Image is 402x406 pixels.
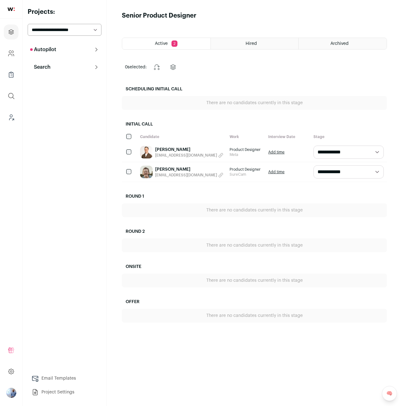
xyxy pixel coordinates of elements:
a: Projects [4,24,19,40]
button: Open dropdown [6,388,16,398]
img: fba524f5e3c72e59a80b16550f757ac8c06a16fc257370309783e93926ad4ab4 [140,146,153,158]
a: Add time [268,169,285,174]
a: Hired [211,38,299,49]
span: 0 [125,65,128,69]
h2: Round 1 [122,190,387,203]
h1: Senior Product Designer [122,11,196,20]
span: Product Designer [230,147,262,152]
img: wellfound-shorthand-0d5821cbd27db2630d0214b213865d53afaa358527fdda9d0ea32b1df1b89c2c.svg [8,8,15,11]
a: Company Lists [4,67,19,82]
span: selected: [125,64,147,70]
a: Email Templates [28,372,101,385]
div: Candidate [137,131,226,142]
div: Work [226,131,265,142]
a: [PERSON_NAME] [155,147,223,153]
a: Company and ATS Settings [4,46,19,61]
p: Autopilot [30,46,56,53]
button: Autopilot [28,43,101,56]
h2: Scheduling Initial Call [122,82,387,96]
img: ca528c7edbc6206881f3ec6592a7d8572b700a9857d04f72cd911068b921156b.jpg [140,166,153,178]
div: There are no candidates currently in this stage [122,203,387,217]
div: Stage [310,131,387,142]
div: Interview Date [265,131,310,142]
button: Change stage [149,60,164,75]
h2: Initial Call [122,117,387,131]
div: There are no candidates currently in this stage [122,274,387,287]
a: Project Settings [28,386,101,398]
span: SureCam [230,172,262,177]
button: [EMAIL_ADDRESS][DOMAIN_NAME] [155,153,223,158]
a: Archived [299,38,387,49]
a: 🧠 [382,386,397,401]
span: [EMAIL_ADDRESS][DOMAIN_NAME] [155,173,217,178]
h2: Offer [122,295,387,309]
span: 2 [171,40,177,47]
a: Add time [268,150,285,155]
h2: Projects: [28,8,101,16]
button: Search [28,61,101,73]
h2: Onsite [122,260,387,274]
button: [EMAIL_ADDRESS][DOMAIN_NAME] [155,173,223,178]
span: [EMAIL_ADDRESS][DOMAIN_NAME] [155,153,217,158]
h2: Round 2 [122,225,387,238]
img: 97332-medium_jpg [6,388,16,398]
p: Search [30,63,51,71]
span: Active [155,41,168,46]
span: Meta [230,152,262,157]
div: There are no candidates currently in this stage [122,238,387,252]
span: Archived [330,41,349,46]
div: There are no candidates currently in this stage [122,96,387,110]
a: Leads (Backoffice) [4,110,19,125]
div: There are no candidates currently in this stage [122,309,387,323]
a: [PERSON_NAME] [155,166,223,173]
span: Hired [246,41,257,46]
span: Product Designer [230,167,262,172]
